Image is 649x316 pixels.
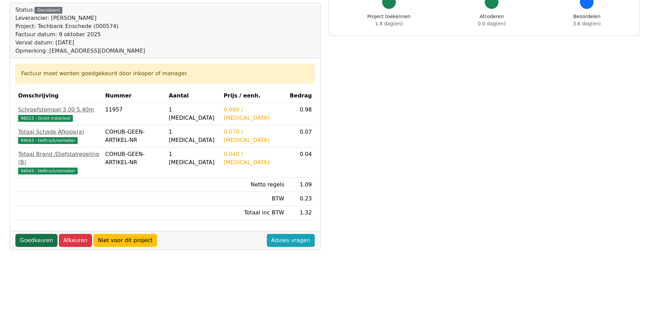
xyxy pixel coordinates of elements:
[18,150,100,175] a: Totaal Brand /Diefstalregeling (B)94043 - Heftruck/verreiker
[224,128,284,144] div: 0.070 / [MEDICAL_DATA]
[59,234,92,247] a: Afkeuren
[169,128,218,144] div: 1 [MEDICAL_DATA]
[15,39,145,47] div: Verval datum: [DATE]
[573,21,601,26] span: 3.6 dag(en)
[18,106,100,114] div: Schroefstempel 3.00 5.40m
[478,21,506,26] span: 0.0 dag(en)
[224,106,284,122] div: 0.980 / [MEDICAL_DATA]
[93,234,157,247] a: Niet voor dit project
[15,47,145,55] div: Opmerking: [EMAIL_ADDRESS][DOMAIN_NAME]
[287,206,315,220] td: 1.32
[103,89,166,103] th: Nummer
[103,125,166,147] td: COHUB-GEEN-ARTIKEL-NR
[478,13,506,27] div: Afcoderen
[367,13,411,27] div: Project toekennen
[18,128,100,136] div: Totaal Schade Afkoop(a)
[287,178,315,192] td: 1.09
[18,115,73,122] span: 96013 - Groot materieel
[169,106,218,122] div: 1 [MEDICAL_DATA]
[103,103,166,125] td: 11957
[221,206,287,220] td: Totaal inc BTW
[15,14,145,22] div: Leverancier: [PERSON_NAME]
[267,234,315,247] a: Advies vragen
[375,21,403,26] span: 1.8 dag(en)
[15,89,103,103] th: Omschrijving
[18,150,100,167] div: Totaal Brand /Diefstalregeling (B)
[287,147,315,178] td: 0.04
[15,234,57,247] a: Goedkeuren
[166,89,221,103] th: Aantal
[573,13,601,27] div: Beoordelen
[287,103,315,125] td: 0.98
[287,192,315,206] td: 0.23
[15,30,145,39] div: Factuur datum: 9 oktober 2025
[221,178,287,192] td: Netto regels
[18,168,78,174] span: 94043 - Heftruck/verreiker
[21,69,309,78] div: Factuur moet worden goedgekeurd door inkoper of manager.
[224,150,284,167] div: 0.040 / [MEDICAL_DATA]
[221,89,287,103] th: Prijs / eenh.
[221,192,287,206] td: BTW
[15,6,145,55] div: Status:
[169,150,218,167] div: 1 [MEDICAL_DATA]
[18,128,100,144] a: Totaal Schade Afkoop(a)94043 - Heftruck/verreiker
[35,7,62,14] div: Gecodeerd
[18,137,78,144] span: 94043 - Heftruck/verreiker
[287,89,315,103] th: Bedrag
[18,106,100,122] a: Schroefstempel 3.00 5.40m96013 - Groot materieel
[103,147,166,178] td: COHUB-GEEN-ARTIKEL-NR
[15,22,145,30] div: Project: Techbank Enschede (000574)
[287,125,315,147] td: 0.07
